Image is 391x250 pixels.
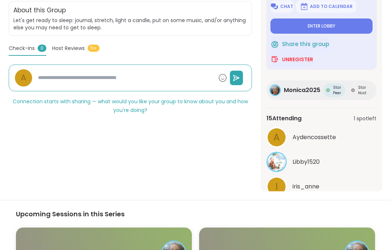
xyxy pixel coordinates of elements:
[88,45,100,52] span: 5+
[266,176,377,197] a: iiris_anne
[284,86,320,95] span: Monica2025
[326,88,330,92] img: Star Peer
[300,2,308,11] img: ShareWell Logomark
[270,40,279,49] img: ShareWell Logomark
[308,23,335,29] span: Enter lobby
[38,45,46,52] span: 0
[270,52,313,67] button: Unregister
[354,115,377,122] span: 1 spot left
[282,40,329,49] span: Share this group
[13,17,247,31] span: Let's get ready to sleep: journal, stretch, light a candle, put on some music, and/or anything el...
[270,86,280,95] img: Monica2025
[16,209,375,219] h3: Upcoming Sessions in this Series
[13,98,248,114] span: Connection starts with sharing — what would you like your group to know about you and how you're ...
[270,0,293,13] button: Chat
[293,158,320,166] span: Libby1520
[270,55,279,64] img: ShareWell Logomark
[276,180,278,194] span: i
[266,152,377,172] a: Libby1520Libby1520
[280,4,293,9] span: Chat
[268,153,286,171] img: Libby1520
[351,88,355,92] img: Star Host
[270,37,329,52] button: Share this group
[21,71,26,84] span: A
[266,80,377,100] a: Monica2025Monica2025Star PeerStar PeerStar HostStar Host
[52,45,85,52] span: Host Reviews
[266,127,377,147] a: AAydencossette
[270,18,373,34] button: Enter lobby
[270,2,279,11] img: ShareWell Logomark
[310,4,353,9] span: Add to Calendar
[293,182,319,191] span: iris_anne
[13,6,66,15] h2: About this Group
[293,133,336,142] span: Aydencossette
[331,85,342,96] span: Star Peer
[9,45,35,52] span: Check-ins
[356,85,368,96] span: Star Host
[296,0,356,13] button: Add to Calendar
[282,56,313,63] span: Unregister
[273,130,280,145] span: A
[266,114,302,123] span: 15 Attending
